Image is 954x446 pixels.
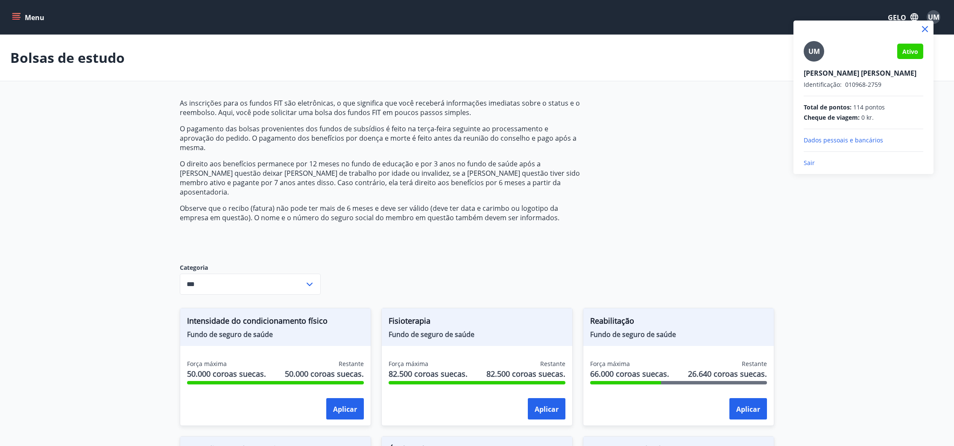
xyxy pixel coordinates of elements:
font: Total de pontos [804,103,850,111]
font: : [850,103,852,111]
font: Cheque de viagem [804,113,858,121]
font: Dados pessoais e bancários [804,136,883,144]
font: 114 [853,103,863,111]
font: 010968-2759 [845,80,881,89]
font: 0 kr. [861,113,874,121]
font: Sair [804,159,815,167]
font: pontos [865,103,885,111]
font: : [858,113,860,121]
font: UM [808,47,820,56]
font: Identificação: [804,80,842,89]
font: Ativo [902,47,918,56]
font: [PERSON_NAME] [PERSON_NAME] [804,68,916,78]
